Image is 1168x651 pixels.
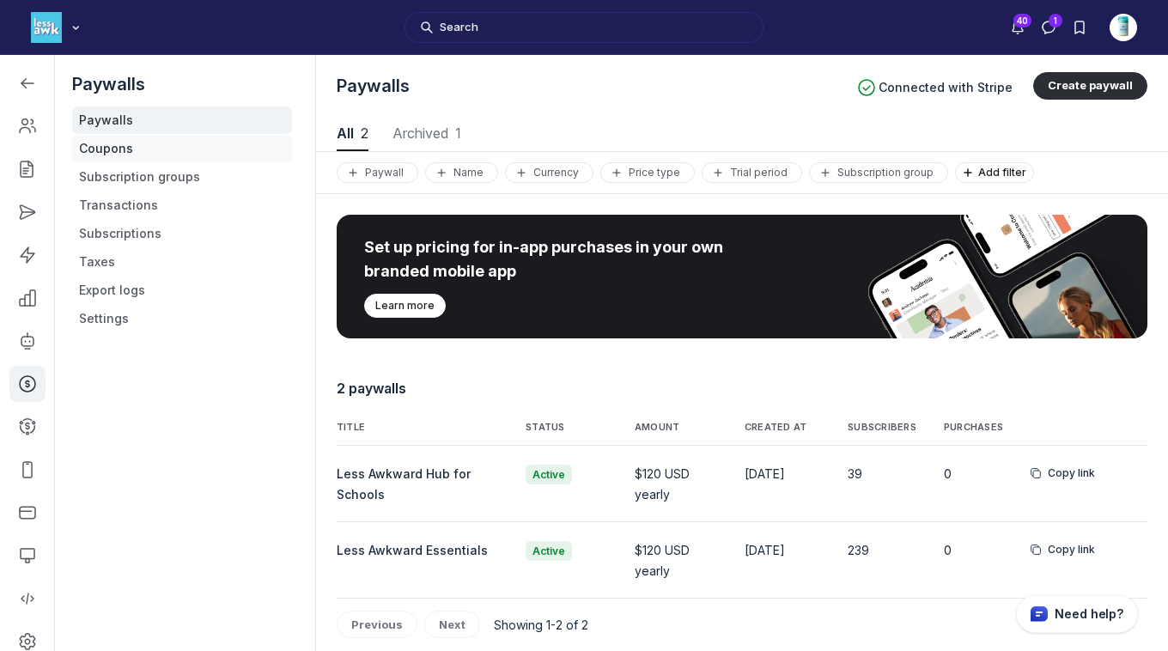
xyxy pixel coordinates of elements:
span: Created at [745,422,806,434]
button: Previous [337,611,417,638]
button: Paywall [337,162,418,183]
a: 39 [848,466,862,481]
span: Archived [389,126,464,140]
span: Add filter [978,166,1033,179]
button: Circle support widget [1016,595,1138,633]
div: Price type [608,166,687,179]
a: Settings [72,305,292,332]
span: Showing 1-2 of 2 [494,618,588,632]
header: Page Header [316,55,1168,152]
button: Subscription group [809,162,948,183]
div: Trial period [709,166,794,179]
a: 0 [944,466,952,481]
span: Less Awkward Essentials [337,543,488,557]
h5: Paywalls [72,72,292,96]
a: Taxes [72,248,292,276]
div: Subscription group [817,166,940,179]
button: All2 [337,117,368,151]
span: Copy link [1048,543,1095,557]
span: AMOUNT [635,422,679,434]
button: Less Awkward Hub logo [31,10,84,45]
span: 2 [361,125,368,142]
span: Subscribers [848,422,916,434]
button: User menu options [1110,14,1137,41]
div: Name [433,166,490,179]
button: Currency [505,162,593,183]
span: Less Awkward Hub for Schools [337,466,471,502]
button: Name [425,162,498,183]
div: Currency [513,166,586,179]
a: Export logs [72,277,292,304]
span: $120 USD yearly [635,466,690,502]
span: TITLE [337,422,365,434]
span: Active [526,541,572,561]
img: Less Awkward Hub logo [31,12,62,43]
span: Purchases [944,422,1003,434]
a: Coupons [72,135,292,162]
span: $120 USD yearly [635,543,690,578]
a: 0 [944,543,952,557]
button: Add filter [955,162,1034,183]
a: Subscriptions [72,220,292,247]
span: Previous [351,618,403,631]
time: [DATE] [745,466,785,481]
button: Learn more [364,294,446,318]
span: Connected with Stripe [879,79,1013,96]
span: Next [439,618,465,631]
button: Create paywall [1033,72,1147,100]
button: Archived1 [389,117,464,151]
h1: Paywalls [337,74,844,98]
span: 2 paywalls [337,380,406,397]
a: Transactions [72,192,292,219]
button: Copy link [1031,465,1095,482]
span: 1 [455,125,461,142]
button: Copy link [1031,541,1095,558]
div: Paywall [344,166,411,179]
button: Bookmarks [1064,12,1095,43]
a: 239 [848,543,869,557]
a: Paywalls [72,106,292,134]
span: Copy link [1048,466,1095,480]
button: Trial period [702,162,802,183]
button: Notifications [1002,12,1033,43]
div: Set up pricing for in-app purchases in your own branded mobile app [364,235,742,283]
span: All [337,126,368,140]
a: Subscription groups [72,163,292,191]
time: [DATE] [745,543,785,557]
span: Active [526,465,572,484]
button: Search [405,12,763,43]
span: STATUS [526,422,564,434]
button: Direct messages [1033,12,1064,43]
button: Price type [600,162,695,183]
p: Need help? [1055,605,1123,623]
button: Next [424,611,480,638]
